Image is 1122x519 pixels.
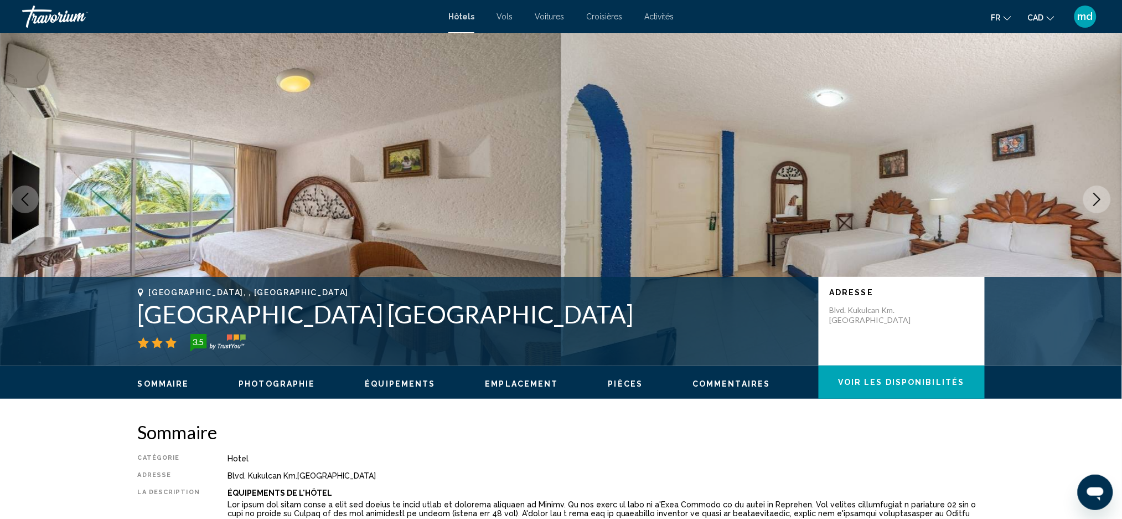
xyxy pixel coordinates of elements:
p: Blvd. Kukulcan Km.[GEOGRAPHIC_DATA] [830,305,918,325]
a: Vols [497,12,513,21]
h2: Sommaire [138,421,985,443]
button: Commentaires [692,379,770,389]
iframe: Bouton de lancement de la fenêtre de messagerie [1078,475,1113,510]
a: Activités [644,12,674,21]
div: Blvd. Kukulcan Km.[GEOGRAPHIC_DATA] [227,471,985,480]
span: md [1078,11,1093,22]
a: Hôtels [448,12,474,21]
button: Change language [991,9,1011,25]
h1: [GEOGRAPHIC_DATA] [GEOGRAPHIC_DATA] [138,300,808,328]
span: CAD [1028,13,1044,22]
div: 3.5 [187,335,209,348]
a: Travorium [22,6,437,28]
span: fr [991,13,1001,22]
a: Voitures [535,12,564,21]
button: Next image [1083,186,1111,213]
button: Emplacement [485,379,559,389]
div: Adresse [138,471,200,480]
button: Change currency [1028,9,1054,25]
button: Équipements [365,379,436,389]
button: Sommaire [138,379,189,389]
img: trustyou-badge-hor.svg [190,334,246,352]
a: Croisières [586,12,622,21]
button: Photographie [239,379,315,389]
button: Previous image [11,186,39,213]
button: User Menu [1071,5,1100,28]
span: [GEOGRAPHIC_DATA], , [GEOGRAPHIC_DATA] [149,288,349,297]
span: Voir les disponibilités [838,378,964,387]
div: Hotel [227,454,985,463]
p: Adresse [830,288,974,297]
b: Équipements De L'hôtel [227,489,332,497]
div: Catégorie [138,454,200,463]
button: Pièces [608,379,643,389]
button: Voir les disponibilités [819,366,985,399]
